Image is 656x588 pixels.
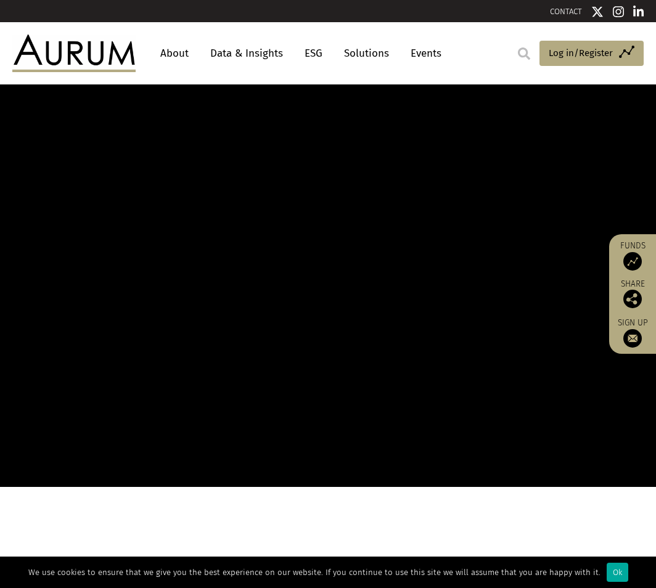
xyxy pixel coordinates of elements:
[633,6,644,18] img: Linkedin icon
[591,6,604,18] img: Twitter icon
[12,35,136,71] img: Aurum
[539,41,644,67] a: Log in/Register
[623,329,642,348] img: Sign up to our newsletter
[338,42,395,65] a: Solutions
[615,280,650,308] div: Share
[154,42,195,65] a: About
[204,42,289,65] a: Data & Insights
[615,240,650,271] a: Funds
[298,42,329,65] a: ESG
[623,290,642,308] img: Share this post
[623,252,642,271] img: Access Funds
[404,42,441,65] a: Events
[615,317,650,348] a: Sign up
[550,7,582,16] a: CONTACT
[549,46,613,60] span: Log in/Register
[518,47,530,60] img: search.svg
[613,6,624,18] img: Instagram icon
[607,563,628,582] div: Ok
